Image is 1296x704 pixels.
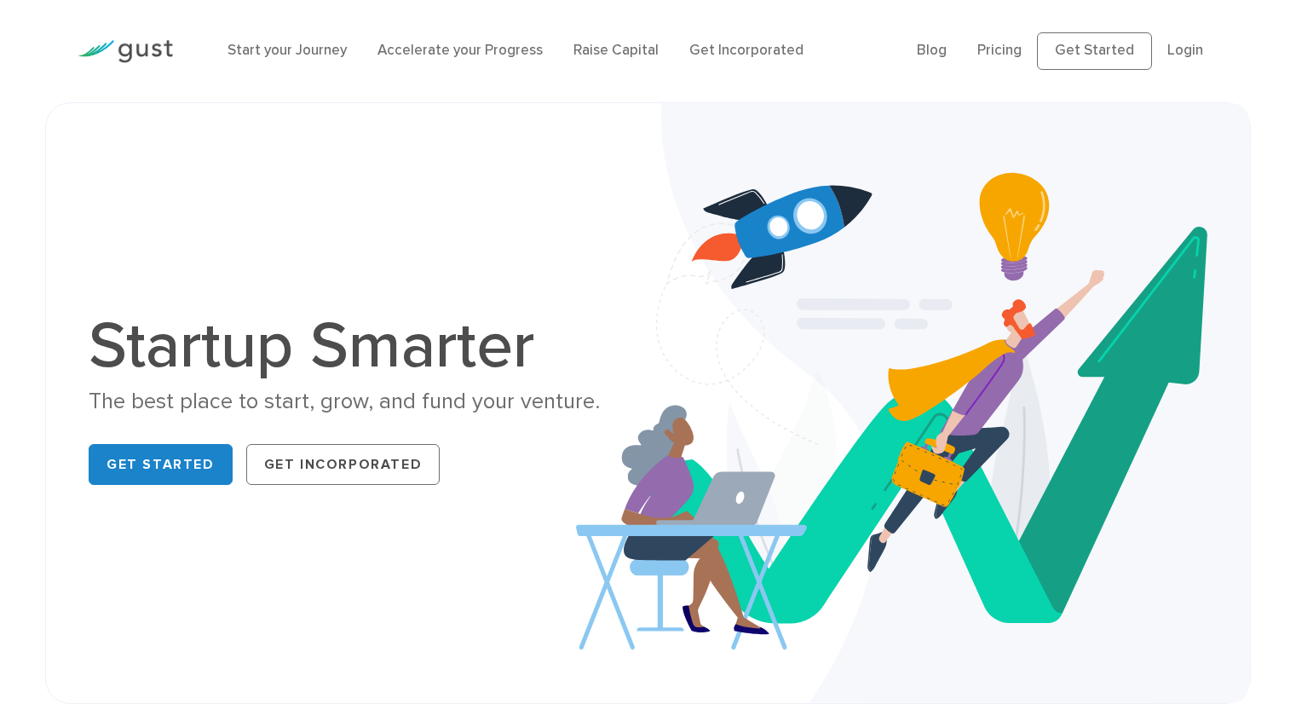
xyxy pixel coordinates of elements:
a: Get Incorporated [246,444,441,485]
h1: Startup Smarter [89,314,635,378]
a: Accelerate your Progress [377,42,543,59]
a: Login [1167,42,1203,59]
a: Raise Capital [573,42,659,59]
a: Pricing [977,42,1022,59]
div: The best place to start, grow, and fund your venture. [89,387,635,417]
img: Startup Smarter Hero [576,103,1250,703]
a: Get Started [1037,32,1152,70]
a: Get Incorporated [689,42,804,59]
img: Gust Logo [78,40,173,63]
a: Blog [917,42,947,59]
a: Start your Journey [228,42,347,59]
a: Get Started [89,444,233,485]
